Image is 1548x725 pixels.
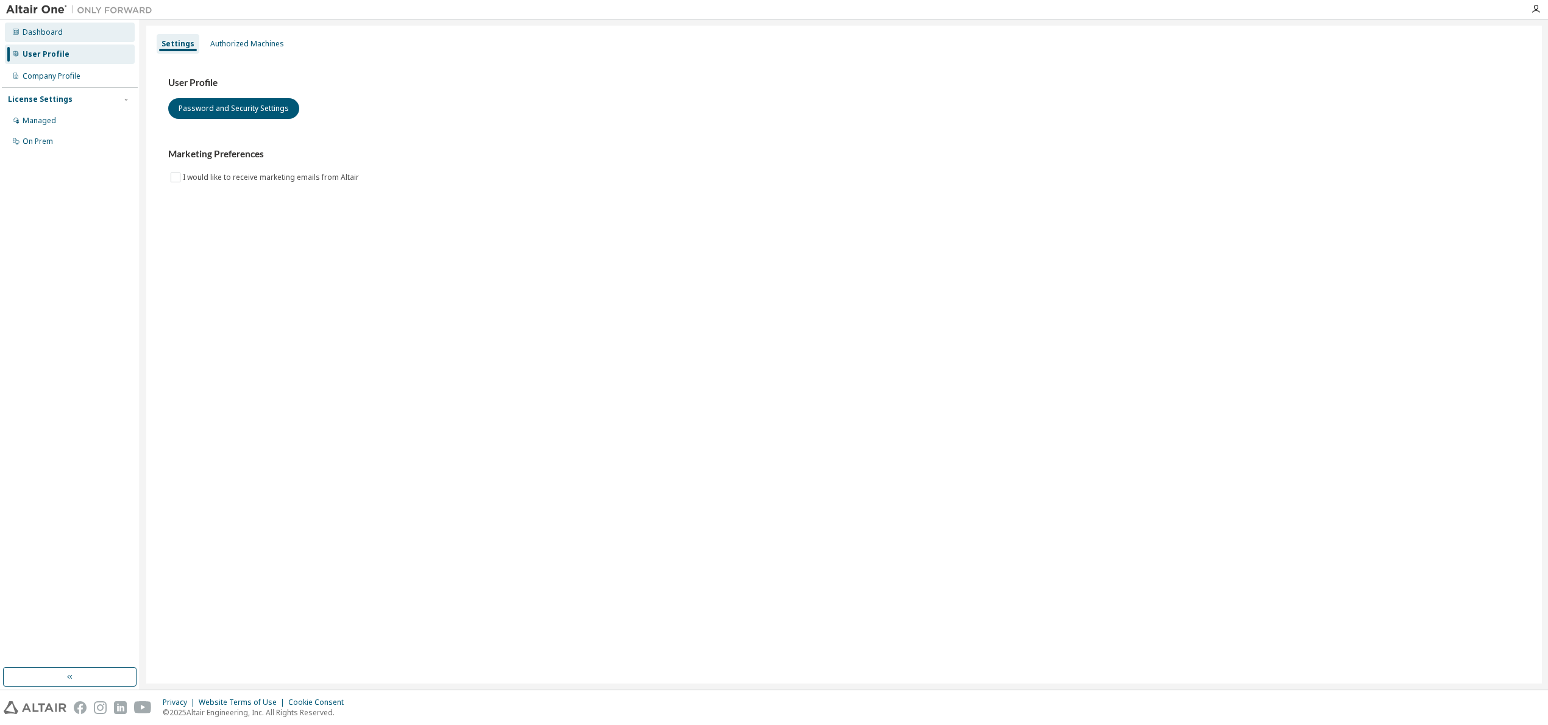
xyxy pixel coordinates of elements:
[23,116,56,126] div: Managed
[114,701,127,714] img: linkedin.svg
[6,4,158,16] img: Altair One
[94,701,107,714] img: instagram.svg
[163,707,351,718] p: © 2025 Altair Engineering, Inc. All Rights Reserved.
[163,698,199,707] div: Privacy
[168,77,1520,89] h3: User Profile
[4,701,66,714] img: altair_logo.svg
[168,98,299,119] button: Password and Security Settings
[168,148,1520,160] h3: Marketing Preferences
[288,698,351,707] div: Cookie Consent
[23,27,63,37] div: Dashboard
[74,701,87,714] img: facebook.svg
[8,95,73,104] div: License Settings
[23,49,69,59] div: User Profile
[23,71,80,81] div: Company Profile
[134,701,152,714] img: youtube.svg
[162,39,194,49] div: Settings
[199,698,288,707] div: Website Terms of Use
[210,39,284,49] div: Authorized Machines
[183,170,361,185] label: I would like to receive marketing emails from Altair
[23,137,53,146] div: On Prem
